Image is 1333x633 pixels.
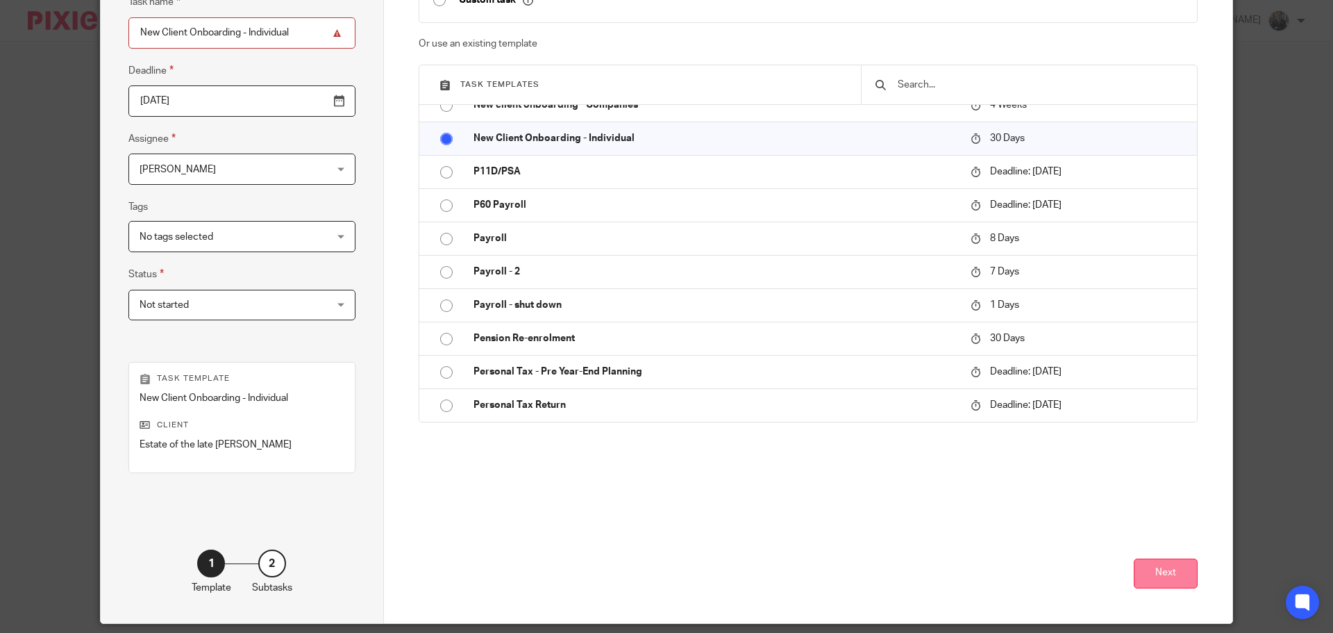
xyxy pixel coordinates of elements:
[128,85,355,117] input: Use the arrow keys to pick a date
[473,265,957,279] p: Payroll - 2
[140,232,213,242] span: No tags selected
[128,266,164,282] label: Status
[473,231,957,245] p: Payroll
[473,198,957,212] p: P60 Payroll
[252,581,292,595] p: Subtasks
[473,131,957,145] p: New Client Onboarding - Individual
[192,581,231,595] p: Template
[473,331,957,345] p: Pension Re-enrolment
[990,233,1019,243] span: 8 Days
[990,334,1025,343] span: 30 Days
[128,200,148,214] label: Tags
[990,167,1062,176] span: Deadline: [DATE]
[128,131,176,147] label: Assignee
[990,400,1062,410] span: Deadline: [DATE]
[1134,559,1198,589] button: Next
[473,365,957,379] p: Personal Tax - Pre Year-End Planning
[197,550,225,577] div: 1
[473,165,957,179] p: P11D/PSA
[990,367,1062,377] span: Deadline: [DATE]
[140,391,344,405] p: New Client Onboarding - Individual
[896,77,1183,92] input: Search...
[140,438,344,452] p: Estate of the late [PERSON_NAME]
[140,300,189,310] span: Not started
[473,98,957,112] p: New client onboarding - Companies
[473,298,957,312] p: Payroll - shut down
[258,550,286,577] div: 2
[990,100,1027,110] span: 4 Weeks
[990,133,1025,143] span: 30 Days
[128,63,174,79] label: Deadline
[460,81,539,88] span: Task templates
[140,165,216,174] span: [PERSON_NAME]
[990,200,1062,210] span: Deadline: [DATE]
[140,373,344,384] p: Task template
[140,420,344,431] p: Client
[990,267,1019,277] span: 7 Days
[990,300,1019,310] span: 1 Days
[473,398,957,412] p: Personal Tax Return
[419,37,1198,51] p: Or use an existing template
[128,17,355,49] input: Task name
